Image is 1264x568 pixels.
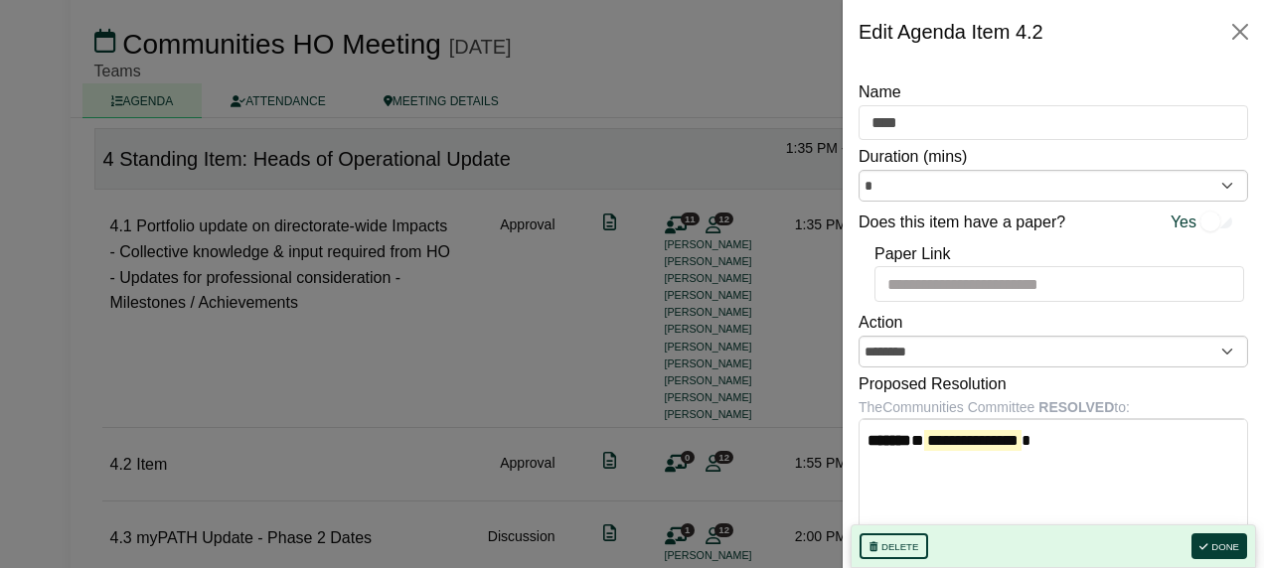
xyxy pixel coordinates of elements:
[1038,399,1114,415] b: RESOLVED
[859,144,967,170] label: Duration (mins)
[859,310,902,336] label: Action
[1191,533,1247,559] button: Done
[874,241,951,267] label: Paper Link
[859,210,1065,235] label: Does this item have a paper?
[859,396,1248,418] div: The Communities Committee to:
[859,79,901,105] label: Name
[860,533,928,559] button: Delete
[1224,16,1256,48] button: Close
[859,371,1007,397] label: Proposed Resolution
[1171,210,1196,235] span: Yes
[859,16,1043,48] div: Edit Agenda Item 4.2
